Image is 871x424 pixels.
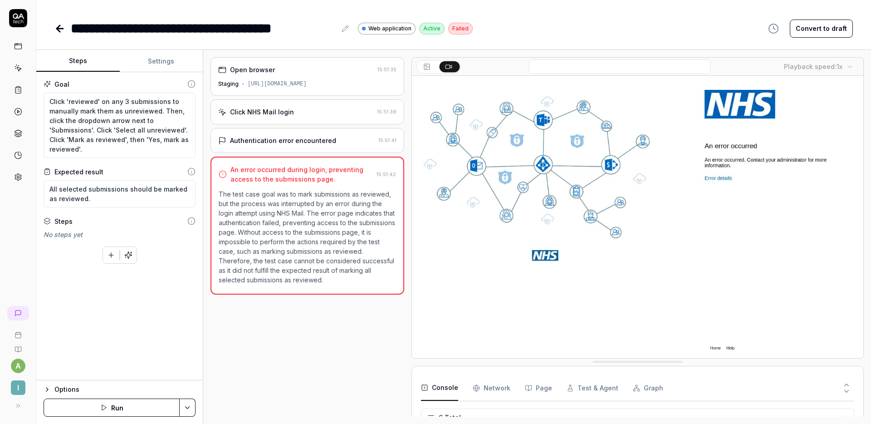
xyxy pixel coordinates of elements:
[11,380,25,395] span: I
[567,375,618,401] button: Test & Agent
[44,399,180,417] button: Run
[54,167,103,177] div: Expected result
[784,62,842,71] div: Playback speed:
[419,23,445,35] div: Active
[378,137,396,143] time: 15:51:41
[7,306,29,320] a: New conversation
[525,375,552,401] button: Page
[377,66,396,73] time: 15:51:35
[36,50,120,72] button: Steps
[54,384,196,395] div: Options
[358,22,416,35] a: Web application
[763,20,784,38] button: View version history
[54,79,69,89] div: Goal
[120,50,203,72] button: Settings
[230,107,294,117] div: Click NHS Mail login
[54,217,73,226] div: Steps
[219,189,396,285] p: The test case goal was to mark submissions as reviewed, but the process was interrupted by an err...
[633,375,663,401] button: Graph
[790,20,853,38] button: Convert to draft
[4,373,32,397] button: I
[4,324,32,339] a: Book a call with us
[230,165,373,184] div: An error occurred during login, preventing access to the submissions page.
[421,375,458,401] button: Console
[368,25,411,33] span: Web application
[4,339,32,353] a: Documentation
[377,171,396,177] time: 15:51:42
[377,108,396,115] time: 15:51:39
[11,359,25,373] button: a
[448,23,473,35] div: Failed
[44,230,196,239] div: No steps yet
[248,80,307,88] div: [URL][DOMAIN_NAME]
[218,80,239,88] div: Staging
[230,136,336,145] div: Authentication error encountered
[230,65,275,74] div: Open browser
[473,375,510,401] button: Network
[44,384,196,395] button: Options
